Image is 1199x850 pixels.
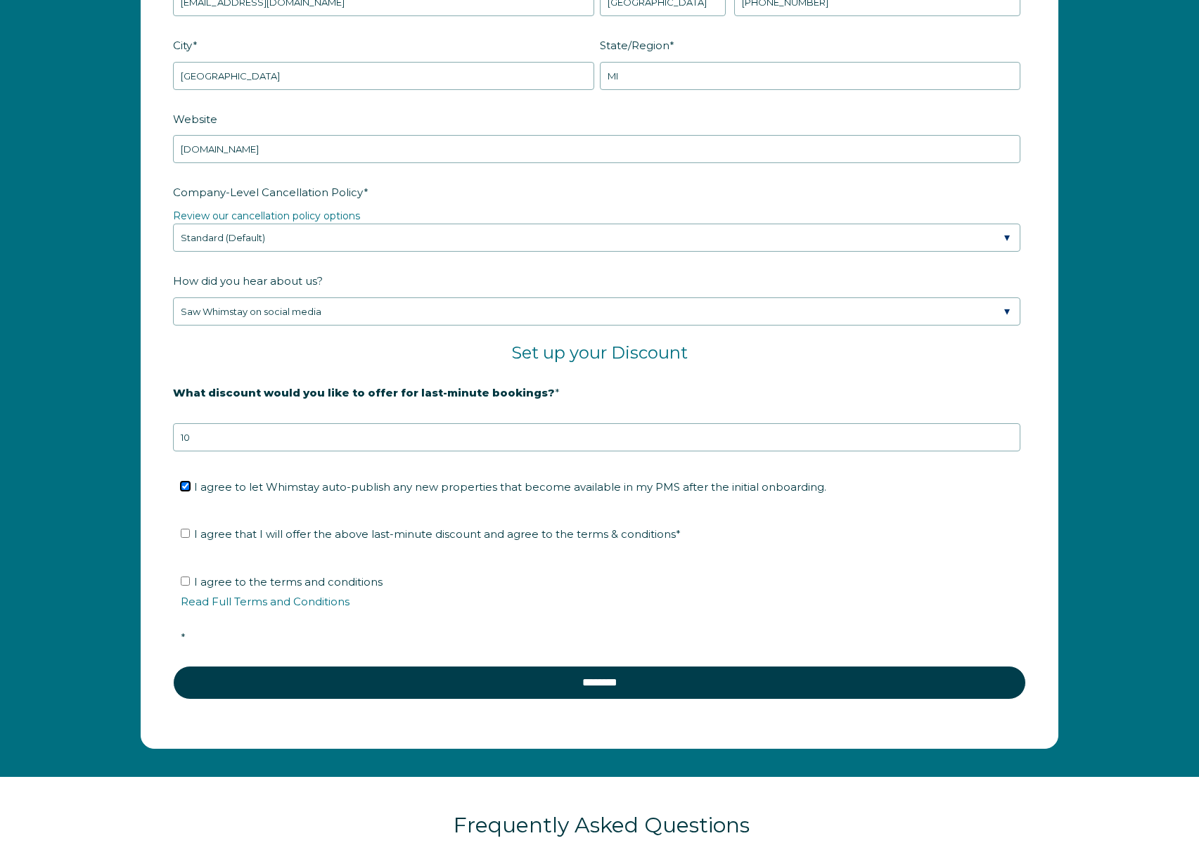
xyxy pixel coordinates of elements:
span: Frequently Asked Questions [454,812,750,838]
span: City [173,34,193,56]
strong: 20% is recommended, minimum of 10% [173,409,393,422]
a: Review our cancellation policy options [173,210,360,222]
strong: What discount would you like to offer for last-minute bookings? [173,386,555,399]
input: I agree to the terms and conditionsRead Full Terms and Conditions* [181,577,190,586]
span: I agree that I will offer the above last-minute discount and agree to the terms & conditions [194,527,681,541]
span: I agree to the terms and conditions [181,575,1028,644]
input: I agree to let Whimstay auto-publish any new properties that become available in my PMS after the... [181,482,190,491]
span: Website [173,108,217,130]
a: Read Full Terms and Conditions [181,595,350,608]
span: How did you hear about us? [173,270,323,292]
span: I agree to let Whimstay auto-publish any new properties that become available in my PMS after the... [194,480,826,494]
span: Company-Level Cancellation Policy [173,181,364,203]
span: Set up your Discount [511,342,688,363]
input: I agree that I will offer the above last-minute discount and agree to the terms & conditions* [181,529,190,538]
span: State/Region [600,34,669,56]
